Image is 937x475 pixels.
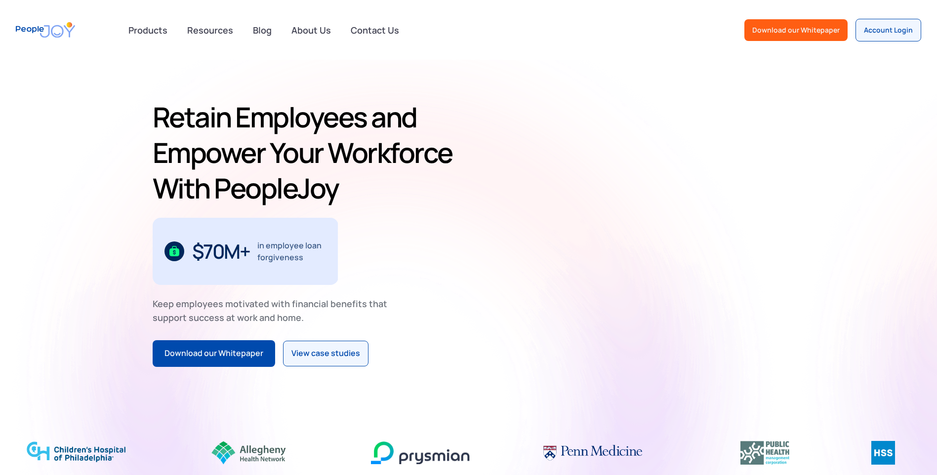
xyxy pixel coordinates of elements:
a: Download our Whitepaper [153,340,275,367]
a: Download our Whitepaper [744,19,848,41]
div: $70M+ [192,243,250,259]
div: in employee loan forgiveness [257,239,326,263]
a: Account Login [856,19,921,41]
a: About Us [285,19,337,41]
a: Contact Us [345,19,405,41]
a: View case studies [283,341,368,366]
div: View case studies [291,347,360,360]
div: Download our Whitepaper [164,347,263,360]
div: Keep employees motivated with financial benefits that support success at work and home. [153,297,396,324]
h1: Retain Employees and Empower Your Workforce With PeopleJoy [153,99,465,206]
a: Resources [181,19,239,41]
div: Download our Whitepaper [752,25,840,35]
div: Account Login [864,25,913,35]
a: Blog [247,19,278,41]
